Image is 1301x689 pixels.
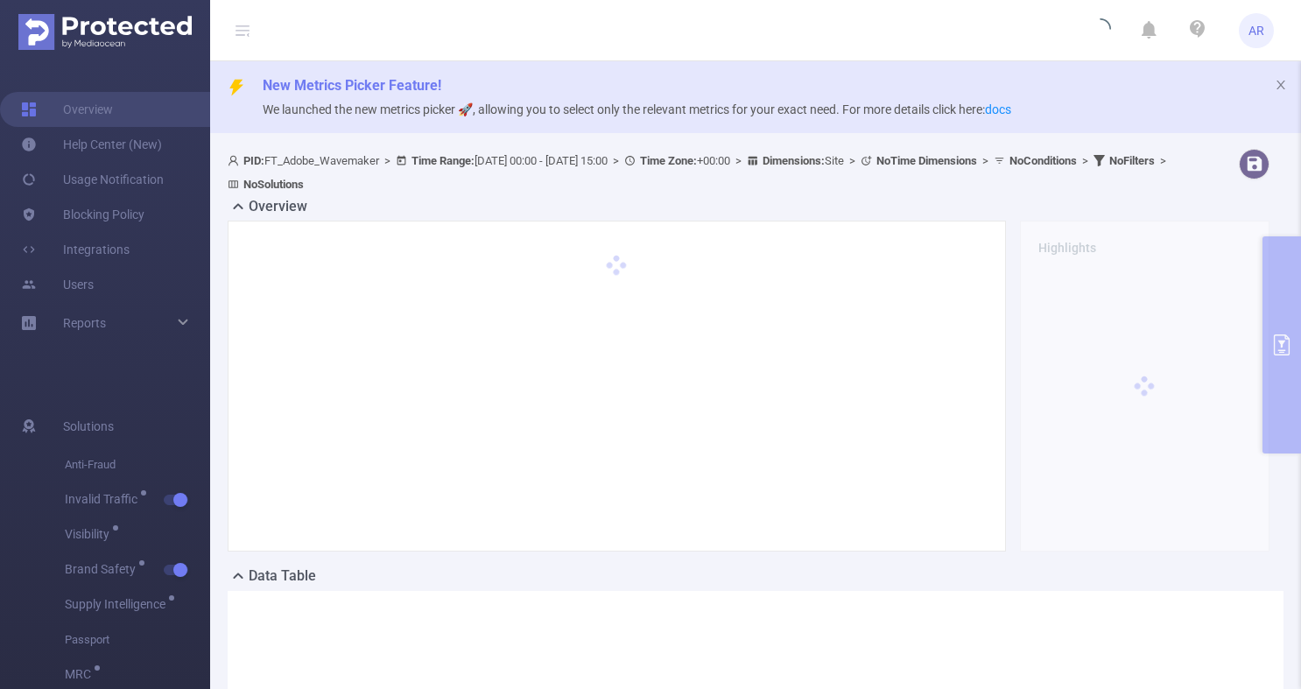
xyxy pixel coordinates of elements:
[228,154,1171,191] span: FT_Adobe_Wavemaker [DATE] 00:00 - [DATE] 15:00 +00:00
[243,154,264,167] b: PID:
[249,196,307,217] h2: Overview
[65,528,116,540] span: Visibility
[1090,18,1111,43] i: icon: loading
[763,154,825,167] b: Dimensions :
[1275,79,1287,91] i: icon: close
[18,14,192,50] img: Protected Media
[1009,154,1077,167] b: No Conditions
[730,154,747,167] span: >
[65,493,144,505] span: Invalid Traffic
[65,563,142,575] span: Brand Safety
[65,668,97,680] span: MRC
[21,197,144,232] a: Blocking Policy
[21,232,130,267] a: Integrations
[263,77,441,94] span: New Metrics Picker Feature!
[21,267,94,302] a: Users
[763,154,844,167] span: Site
[63,306,106,341] a: Reports
[977,154,994,167] span: >
[1109,154,1155,167] b: No Filters
[243,178,304,191] b: No Solutions
[985,102,1011,116] a: docs
[608,154,624,167] span: >
[249,566,316,587] h2: Data Table
[844,154,861,167] span: >
[228,79,245,96] i: icon: thunderbolt
[21,127,162,162] a: Help Center (New)
[21,92,113,127] a: Overview
[65,622,210,657] span: Passport
[263,102,1011,116] span: We launched the new metrics picker 🚀, allowing you to select only the relevant metrics for your e...
[65,598,172,610] span: Supply Intelligence
[21,162,164,197] a: Usage Notification
[1155,154,1171,167] span: >
[1248,13,1264,48] span: AR
[63,316,106,330] span: Reports
[65,447,210,482] span: Anti-Fraud
[228,155,243,166] i: icon: user
[1077,154,1094,167] span: >
[876,154,977,167] b: No Time Dimensions
[1275,75,1287,95] button: icon: close
[640,154,697,167] b: Time Zone:
[411,154,475,167] b: Time Range:
[379,154,396,167] span: >
[63,409,114,444] span: Solutions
